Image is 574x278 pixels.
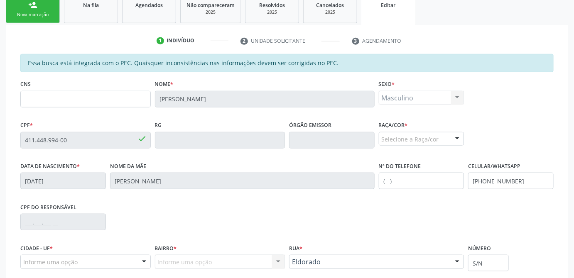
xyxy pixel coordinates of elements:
[186,2,235,9] span: Não compareceram
[379,160,421,173] label: Nº do Telefone
[20,160,80,173] label: Data de nascimento
[155,119,162,132] label: RG
[468,160,520,173] label: Celular/WhatsApp
[186,9,235,15] div: 2025
[289,242,302,255] label: Rua
[12,12,54,18] div: Nova marcação
[20,201,76,214] label: CPF do responsável
[20,214,106,230] input: ___.___.___-__
[20,119,33,132] label: CPF
[379,119,408,132] label: Raça/cor
[155,242,177,255] label: Bairro
[20,173,106,189] input: __/__/____
[20,242,53,255] label: Cidade - UF
[381,2,396,9] span: Editar
[28,0,37,10] div: person_add
[110,160,146,173] label: Nome da mãe
[382,135,439,144] span: Selecione a Raça/cor
[379,78,395,91] label: Sexo
[20,54,554,72] div: Essa busca está integrada com o PEC. Quaisquer inconsistências nas informações devem ser corrigid...
[20,78,31,91] label: CNS
[157,37,164,45] div: 1
[135,2,163,9] span: Agendados
[251,9,293,15] div: 2025
[23,258,78,266] span: Informe uma opção
[316,2,344,9] span: Cancelados
[292,258,447,266] span: Eldorado
[468,242,491,255] label: Número
[379,173,464,189] input: (__) _____-_____
[137,134,147,143] span: done
[259,2,285,9] span: Resolvidos
[309,9,351,15] div: 2025
[167,37,195,44] div: Indivíduo
[468,173,554,189] input: (__) _____-_____
[155,78,174,91] label: Nome
[289,119,331,132] label: Órgão emissor
[83,2,99,9] span: Na fila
